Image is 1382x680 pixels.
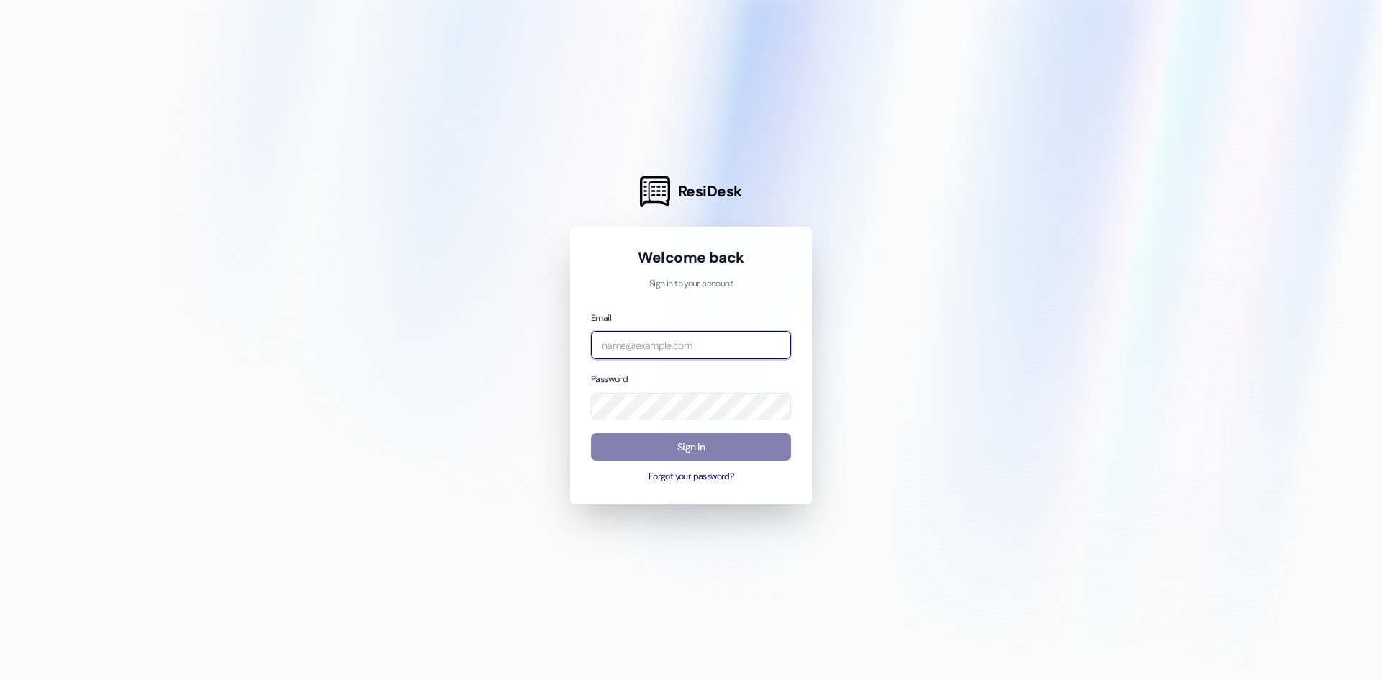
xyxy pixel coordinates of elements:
img: ResiDesk Logo [640,176,670,207]
p: Sign in to your account [591,278,791,291]
label: Password [591,373,628,385]
button: Forgot your password? [591,471,791,484]
label: Email [591,312,611,324]
input: name@example.com [591,331,791,359]
button: Sign In [591,433,791,461]
span: ResiDesk [678,181,742,201]
h1: Welcome back [591,248,791,268]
